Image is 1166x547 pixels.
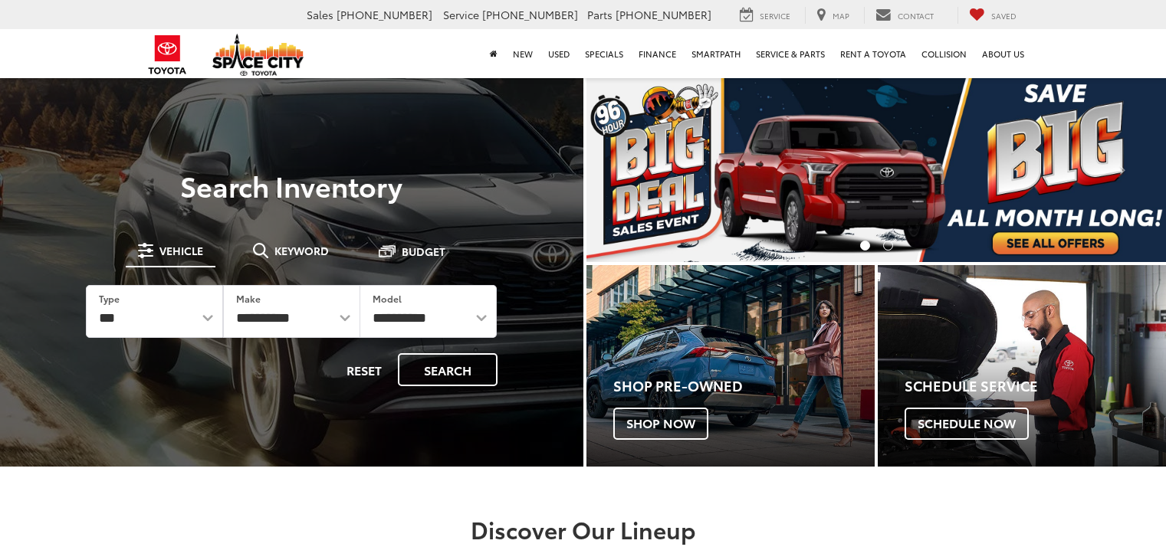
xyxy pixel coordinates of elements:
h3: Search Inventory [64,170,519,201]
a: New [505,29,540,78]
a: Schedule Service Schedule Now [878,265,1166,467]
span: Parts [587,7,613,22]
a: Shop Pre-Owned Shop Now [586,265,875,467]
span: Vehicle [159,245,203,256]
h4: Shop Pre-Owned [613,378,875,394]
button: Search [398,353,498,386]
span: Service [760,10,790,21]
h4: Schedule Service [905,378,1166,394]
a: My Saved Vehicles [957,7,1028,24]
button: Click to view previous picture. [586,107,673,231]
a: Specials [577,29,631,78]
span: [PHONE_NUMBER] [482,7,578,22]
button: Reset [333,353,395,386]
a: Finance [631,29,684,78]
span: [PHONE_NUMBER] [616,7,711,22]
div: Toyota [586,265,875,467]
a: Rent a Toyota [833,29,914,78]
div: Toyota [878,265,1166,467]
span: Budget [402,246,445,257]
a: Service & Parts [748,29,833,78]
span: [PHONE_NUMBER] [337,7,432,22]
a: SmartPath [684,29,748,78]
label: Make [236,292,261,305]
button: Click to view next picture. [1079,107,1166,231]
span: Schedule Now [905,408,1029,440]
img: Space City Toyota [212,34,304,76]
h2: Discover Our Lineup [43,516,1124,542]
a: Map [805,7,861,24]
a: Contact [864,7,945,24]
a: Home [482,29,505,78]
a: Used [540,29,577,78]
img: Toyota [139,30,196,80]
label: Model [373,292,402,305]
span: Contact [898,10,934,21]
span: Keyword [274,245,329,256]
label: Type [99,292,120,305]
a: Service [728,7,802,24]
li: Go to slide number 1. [860,241,870,251]
span: Service [443,7,479,22]
span: Sales [307,7,333,22]
span: Map [833,10,849,21]
li: Go to slide number 2. [883,241,893,251]
a: Collision [914,29,974,78]
span: Saved [991,10,1017,21]
span: Shop Now [613,408,708,440]
a: About Us [974,29,1032,78]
